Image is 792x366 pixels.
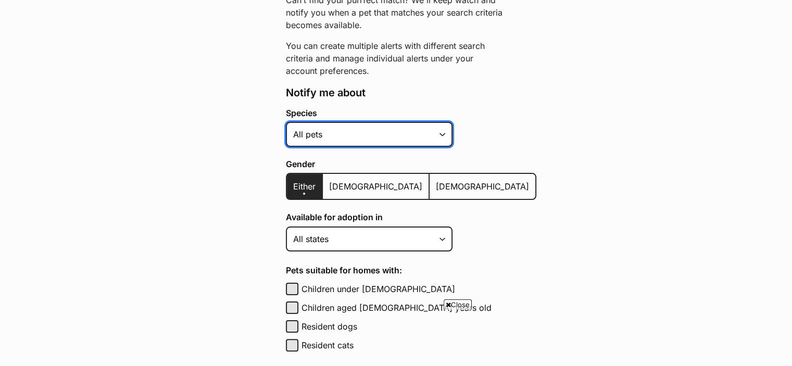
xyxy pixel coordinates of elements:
span: Close [444,299,472,310]
span: Either [293,181,316,192]
span: [DEMOGRAPHIC_DATA] [436,181,529,192]
label: Gender [286,159,536,169]
iframe: Advertisement [207,314,586,361]
label: Species [286,108,536,118]
label: Children aged [DEMOGRAPHIC_DATA] years old [301,301,536,314]
h4: Pets suitable for homes with: [286,264,536,276]
p: You can create multiple alerts with different search criteria and manage individual alerts under ... [286,40,507,77]
label: Available for adoption in [286,212,536,222]
label: Children under [DEMOGRAPHIC_DATA] [301,283,536,295]
span: [DEMOGRAPHIC_DATA] [329,181,422,192]
span: Notify me about [286,86,366,99]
